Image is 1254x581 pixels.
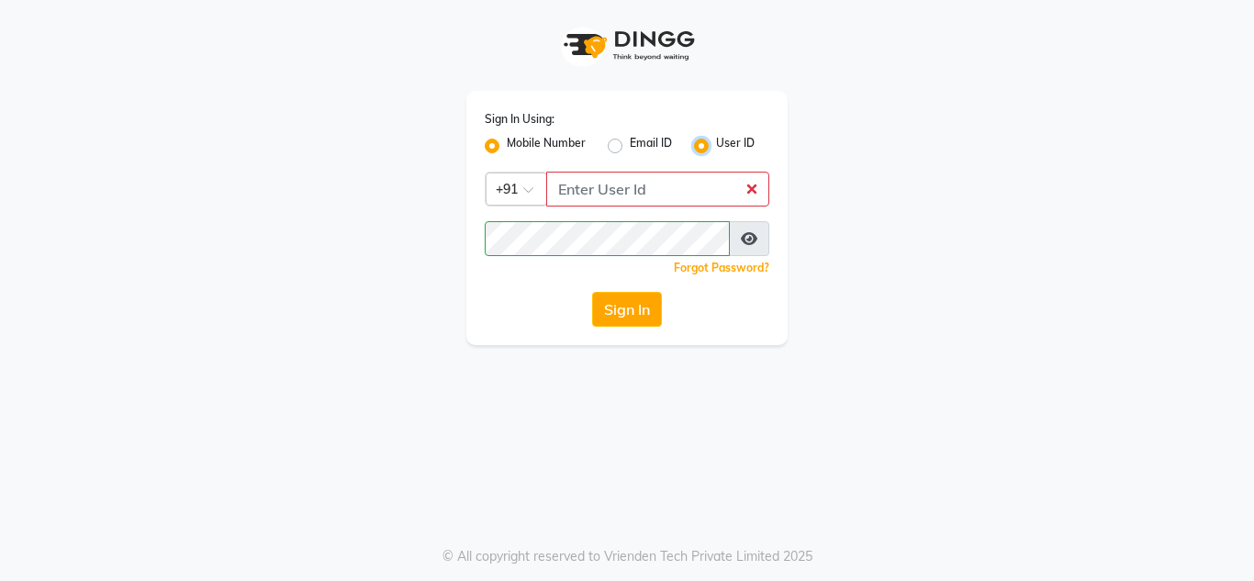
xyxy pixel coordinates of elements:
img: logo1.svg [554,18,700,73]
input: Username [485,221,730,256]
input: Username [546,172,769,207]
label: Email ID [630,135,672,157]
label: User ID [716,135,755,157]
label: Mobile Number [507,135,586,157]
a: Forgot Password? [674,261,769,274]
label: Sign In Using: [485,111,554,128]
button: Sign In [592,292,662,327]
